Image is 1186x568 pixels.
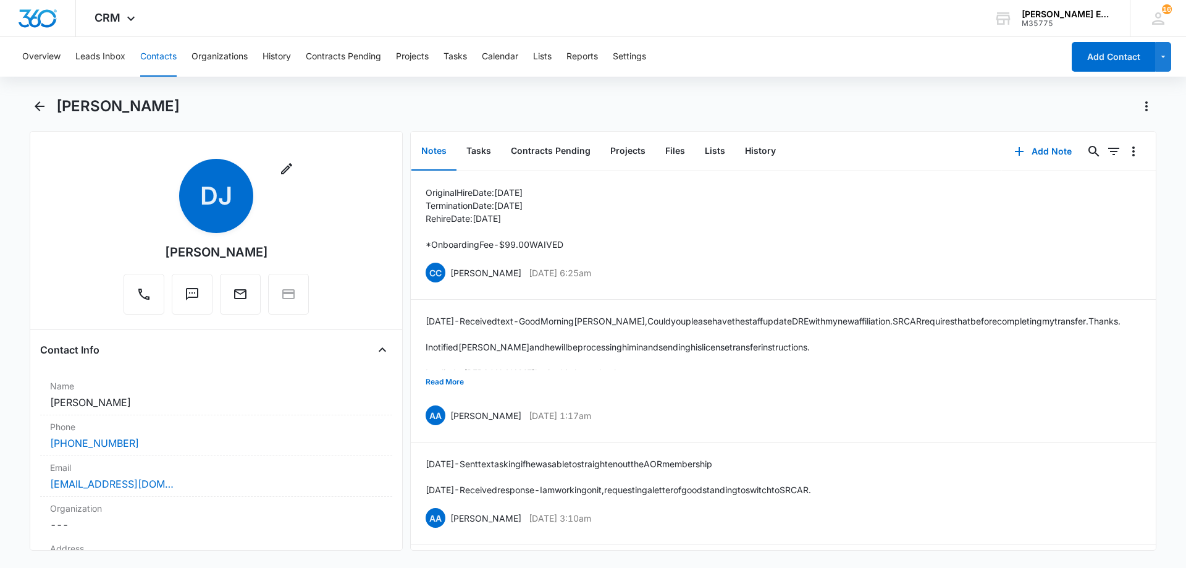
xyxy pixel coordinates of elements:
label: Name [50,379,382,392]
span: 16 [1162,4,1172,14]
p: Termination Date: [DATE] [426,199,563,212]
label: Address [50,542,382,555]
h1: [PERSON_NAME] [56,97,180,116]
button: Filters [1104,142,1124,161]
button: Contracts Pending [501,132,600,171]
button: Back [30,96,49,116]
p: [DATE]- Sent text asking if he was able to straighten out the AOR membership [426,457,811,470]
p: *Onboarding Fee - $99.00 WAIVED [426,238,563,251]
button: Add Contact [1072,42,1155,72]
button: Call [124,274,164,315]
p: [DATE] 1:17am [529,409,591,422]
button: Files [655,132,695,171]
button: Tasks [444,37,467,77]
p: Original Hire Date: [DATE] [426,186,563,199]
p: [PERSON_NAME] [450,409,521,422]
div: Organization--- [40,497,392,537]
p: [DATE] 3:10am [529,512,591,525]
button: Text [172,274,212,315]
div: notifications count [1162,4,1172,14]
p: I replied to [PERSON_NAME] letting him know the above. [426,367,1121,379]
button: Add Note [1002,137,1084,166]
a: Text [172,293,212,303]
div: [PERSON_NAME] [165,243,268,261]
p: [DATE]- Received response- I am working on it, requesting a letter of good standing to switch to ... [426,483,811,496]
p: [DATE]- Received text- Good Morning [PERSON_NAME], Could you please have the staff update DRE wit... [426,315,1121,328]
h4: Contact Info [40,342,99,357]
div: Phone[PHONE_NUMBER] [40,415,392,456]
label: Email [50,461,382,474]
a: Email [220,293,261,303]
span: CC [426,263,445,282]
div: account id [1022,19,1112,28]
div: account name [1022,9,1112,19]
span: AA [426,508,445,528]
a: [EMAIL_ADDRESS][DOMAIN_NAME] [50,477,174,491]
dd: [PERSON_NAME] [50,395,382,410]
button: Lists [533,37,552,77]
dd: --- [50,517,382,532]
div: Email[EMAIL_ADDRESS][DOMAIN_NAME] [40,456,392,497]
button: Settings [613,37,646,77]
span: DJ [179,159,253,233]
label: Phone [50,420,382,433]
button: Projects [600,132,655,171]
button: Close [372,340,392,360]
button: Calendar [482,37,518,77]
a: [PHONE_NUMBER] [50,436,139,451]
button: Email [220,274,261,315]
button: Tasks [456,132,501,171]
span: CRM [95,11,120,24]
p: [PERSON_NAME] [450,266,521,279]
button: Notes [411,132,456,171]
button: Contracts Pending [306,37,381,77]
button: Reports [566,37,598,77]
button: Lists [695,132,735,171]
div: Name[PERSON_NAME] [40,375,392,415]
button: Actions [1137,96,1156,116]
p: I notified [PERSON_NAME] and he will be processing him in and sending his license transfer instru... [426,341,1121,354]
span: AA [426,405,445,425]
p: [DATE] 6:25am [529,266,591,279]
button: Projects [396,37,429,77]
p: Rehire Date: [DATE] [426,212,563,225]
button: History [735,132,786,171]
button: Overflow Menu [1124,142,1143,161]
button: Overview [22,37,61,77]
label: Organization [50,502,382,515]
button: Organizations [191,37,248,77]
button: Search... [1084,142,1104,161]
p: [PERSON_NAME] [450,512,521,525]
button: History [263,37,291,77]
a: Call [124,293,164,303]
button: Leads Inbox [75,37,125,77]
button: Contacts [140,37,177,77]
button: Read More [426,370,464,394]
